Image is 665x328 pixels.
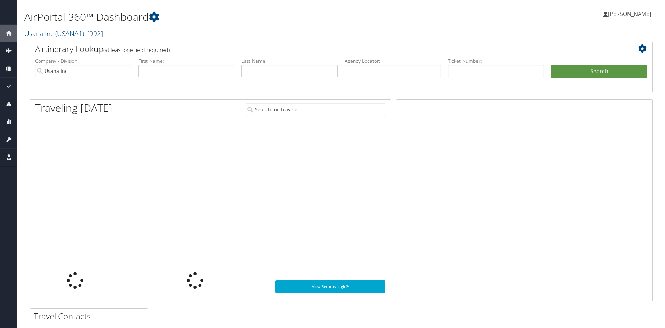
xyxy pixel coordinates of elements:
label: Agency Locator: [345,58,441,65]
label: Last Name: [241,58,338,65]
label: Ticket Number: [448,58,544,65]
label: Company - Division: [35,58,131,65]
span: (at least one field required) [103,46,170,54]
label: First Name: [138,58,235,65]
a: View SecurityLogic® [275,280,385,293]
span: ( USANA1 ) [55,29,84,38]
button: Search [551,65,647,78]
h1: Traveling [DATE] [35,101,112,115]
a: Usana Inc [24,29,103,38]
input: Search for Traveler [246,103,385,116]
a: [PERSON_NAME] [603,3,658,24]
h1: AirPortal 360™ Dashboard [24,10,447,24]
span: [PERSON_NAME] [608,10,651,18]
h2: Airtinerary Lookup [35,43,595,55]
h2: Travel Contacts [34,310,148,322]
span: , [ 992 ] [84,29,103,38]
